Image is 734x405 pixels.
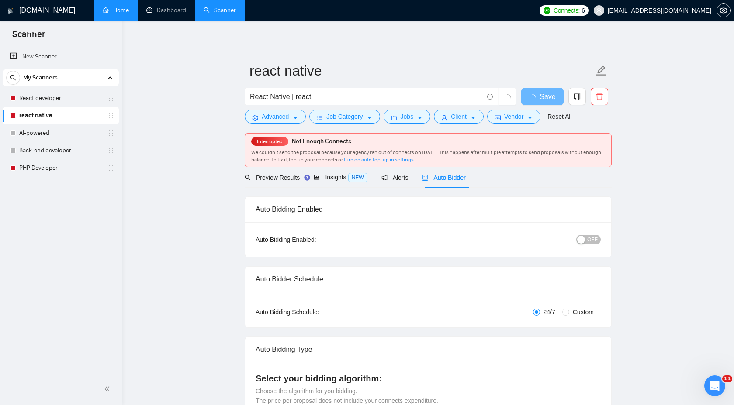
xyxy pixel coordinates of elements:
button: folderJobscaret-down [384,110,431,124]
span: We couldn’t send the proposal because your agency ran out of connects on [DATE]. This happens aft... [251,149,601,163]
button: Save [521,88,564,105]
span: Connects: [554,6,580,15]
span: idcard [495,114,501,121]
span: copy [569,93,585,100]
span: search [245,175,251,181]
input: Search Freelance Jobs... [250,91,483,102]
span: caret-down [417,114,423,121]
span: edit [596,65,607,76]
a: setting [717,7,731,14]
button: userClientcaret-down [434,110,484,124]
div: Auto Bidder Schedule [256,267,601,292]
span: Custom [569,307,597,317]
input: Scanner name... [249,60,594,82]
span: holder [107,130,114,137]
button: barsJob Categorycaret-down [309,110,380,124]
a: searchScanner [204,7,236,14]
span: My Scanners [23,69,58,86]
span: setting [252,114,258,121]
a: dashboardDashboard [146,7,186,14]
span: notification [381,175,388,181]
span: caret-down [367,114,373,121]
span: Advanced [262,112,289,121]
a: React developer [19,89,102,107]
li: My Scanners [3,69,119,177]
a: Back-end developer [19,142,102,159]
span: Save [540,91,555,102]
span: holder [107,95,114,102]
span: double-left [104,384,113,393]
img: upwork-logo.png [544,7,550,14]
li: New Scanner [3,48,119,65]
a: react native [19,107,102,124]
span: info-circle [487,94,493,100]
span: Insights [314,174,367,181]
button: copy [568,88,586,105]
span: caret-down [292,114,298,121]
span: holder [107,147,114,154]
button: settingAdvancedcaret-down [245,110,306,124]
h4: Select your bidding algorithm: [256,372,601,384]
span: OFF [587,235,598,244]
span: 24/7 [540,307,559,317]
span: Choose the algorithm for you bidding. The price per proposal does not include your connects expen... [256,388,438,404]
span: Vendor [504,112,523,121]
button: setting [717,3,731,17]
span: Alerts [381,174,409,181]
span: 11 [722,375,732,382]
span: 6 [582,6,585,15]
iframe: Intercom live chat [704,375,725,396]
span: robot [422,175,428,181]
span: area-chart [314,174,320,180]
span: user [596,7,602,14]
span: Interrupted [254,138,285,144]
button: search [6,71,20,85]
div: Auto Bidding Enabled: [256,235,370,244]
span: caret-down [527,114,533,121]
button: delete [591,88,608,105]
a: homeHome [103,7,129,14]
span: Auto Bidder [422,174,465,181]
img: logo [7,4,14,18]
span: search [7,75,20,81]
span: holder [107,112,114,119]
a: AI-powered [19,124,102,142]
span: Jobs [401,112,414,121]
span: delete [591,93,608,100]
span: bars [317,114,323,121]
span: Preview Results [245,174,300,181]
div: Tooltip anchor [303,174,311,182]
div: Auto Bidding Schedule: [256,307,370,317]
div: Auto Bidding Type [256,337,601,362]
span: caret-down [470,114,476,121]
div: Auto Bidding Enabled [256,197,601,222]
span: folder [391,114,397,121]
span: holder [107,165,114,172]
button: idcardVendorcaret-down [487,110,540,124]
span: Not Enough Connects [292,137,351,145]
span: Job Category [326,112,363,121]
a: Reset All [547,112,571,121]
span: Scanner [5,28,52,46]
a: PHP Developer [19,159,102,177]
span: NEW [348,173,367,182]
span: user [441,114,447,121]
a: turn on auto top-up in settings. [344,157,415,163]
span: loading [503,94,511,102]
span: setting [717,7,730,14]
a: New Scanner [10,48,112,65]
span: loading [529,94,540,101]
span: Client [451,112,467,121]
